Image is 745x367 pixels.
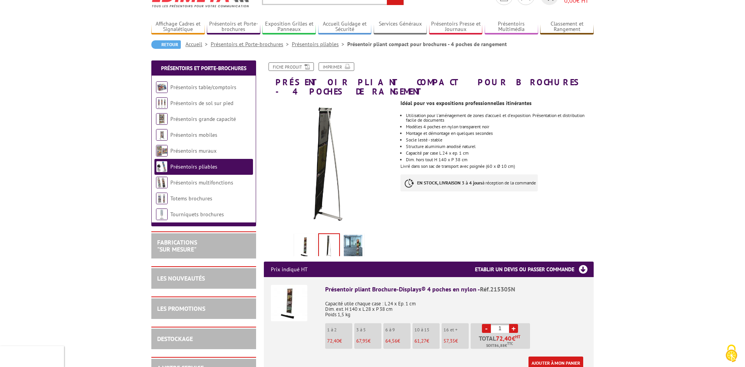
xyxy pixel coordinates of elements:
p: € [385,338,411,344]
a: Présentoirs table/comptoirs [170,84,236,91]
a: Présentoirs muraux [170,147,217,154]
p: à réception de la commande [400,174,538,191]
img: Totems brochures [156,193,168,204]
div: Livré dans son sac de transport avec poignée (60 x Ø 10 cm) [400,96,599,199]
a: Présentoirs de sol sur pied [170,100,233,107]
a: DESTOCKAGE [157,335,193,343]
a: Présentoirs et Porte-brochures [211,41,292,48]
p: Total [473,335,530,349]
a: Retour [151,40,181,49]
div: Présentoir pliant Brochure-Displays® 4 poches en nylon - [325,285,587,294]
a: Présentoirs Presse et Journaux [429,21,483,33]
img: presentoir_pliant_brochure-displays_magazine_215305n.jpg [296,235,314,259]
a: Fiche produit [269,62,314,71]
img: Cookies (fenêtre modale) [722,344,741,363]
p: 6 à 9 [385,327,411,333]
p: € [327,338,352,344]
p: 1 à 2 [327,327,352,333]
p: € [444,338,469,344]
p: Capacité utile chaque case : L 24 x Ep. 1 cm Dim. ext. H 140 x L 28 x P 38 cm Poids 1,5 kg [325,296,587,317]
a: Classement et Rangement [540,21,594,33]
li: Dim. hors tout H 140 x P 38 cm [406,157,594,162]
img: Présentoirs muraux [156,145,168,157]
img: Présentoirs grande capacité [156,113,168,125]
img: 215305n_presentoir_pliant_brochure-displays_magazine_dos.jpg [264,100,395,231]
p: € [356,338,381,344]
span: 72,40 [327,338,339,344]
a: Totems brochures [170,195,212,202]
strong: EN STOCK, LIVRAISON 3 à 4 jours [417,180,482,186]
a: Présentoirs pliables [292,41,347,48]
img: Présentoir pliant Brochure-Displays® 4 poches en nylon [271,285,307,321]
span: 86,88 [494,343,505,349]
a: + [509,324,518,333]
li: Présentoir pliant compact pour brochures - 4 poches de rangement [347,40,507,48]
a: Affichage Cadres et Signalétique [151,21,205,33]
span: Soit € [486,343,513,349]
a: Présentoirs mobiles [170,131,217,138]
p: 16 et + [444,327,469,333]
p: Prix indiqué HT [271,262,308,277]
img: Présentoirs table/comptoirs [156,81,168,93]
a: FABRICATIONS"Sur Mesure" [157,238,197,253]
p: 3 à 5 [356,327,381,333]
a: Présentoirs grande capacité [170,115,236,122]
li: Capacité par case L 24 x ep. 1 cm [406,151,594,155]
img: Présentoirs pliables [156,161,168,172]
span: 57,35 [444,338,455,344]
span: 64,56 [385,338,397,344]
li: Utilisation pour l'aménagement de zones d'accueil et d'exposition. Présentation et distribution f... [406,113,594,122]
a: Imprimer [319,62,354,71]
li: Modèles 4 poches en nylon transparent noir [406,124,594,129]
a: Présentoirs Multimédia [485,21,538,33]
sup: HT [515,334,520,339]
img: Tourniquets brochures [156,208,168,220]
a: - [482,324,491,333]
a: Présentoirs multifonctions [170,179,233,186]
img: Présentoirs mobiles [156,129,168,141]
p: € [414,338,440,344]
sup: TTC [507,341,513,346]
h1: Présentoir pliant compact pour brochures - 4 poches de rangement [258,62,599,96]
li: Socle lesté - stable [406,138,594,142]
a: Accueil Guidage et Sécurité [318,21,372,33]
a: Présentoirs pliables [170,163,217,170]
li: Montage et démontage en quelques secondes [406,131,594,136]
a: Accueil [185,41,211,48]
button: Cookies (fenêtre modale) [718,341,745,367]
a: Présentoirs et Porte-brochures [161,65,246,72]
span: € [512,335,515,341]
span: 72,40 [496,335,512,341]
img: Présentoirs de sol sur pied [156,97,168,109]
a: Services Généraux [374,21,427,33]
p: 10 à 15 [414,327,440,333]
img: Présentoirs multifonctions [156,177,168,188]
li: Structure aluminium anodisé naturel [406,144,594,149]
a: Exposition Grilles et Panneaux [262,21,316,33]
a: Tourniquets brochures [170,211,224,218]
span: Réf.215305N [480,285,515,293]
span: 61,27 [414,338,426,344]
img: 215305n_presentoir_pliant_brochure-displays_magazine_dos.jpg [319,234,339,258]
span: 67,95 [356,338,368,344]
h3: Etablir un devis ou passer commande [475,262,594,277]
a: LES NOUVEAUTÉS [157,274,205,282]
img: presentoir_pliant_brochure-displays_noir_mise_en_situation_215305n.jpg [344,235,362,259]
a: LES PROMOTIONS [157,305,205,312]
strong: Idéal pour vos expositions professionnelles itinérantes [400,100,532,107]
a: Présentoirs et Porte-brochures [207,21,260,33]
